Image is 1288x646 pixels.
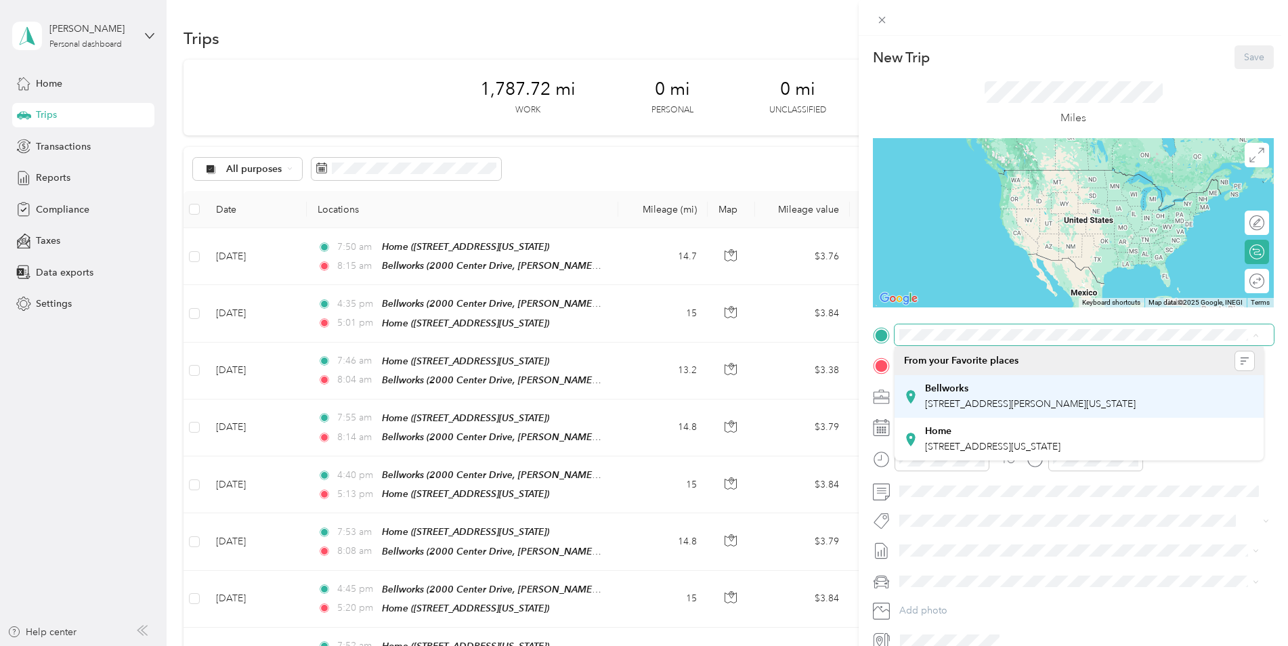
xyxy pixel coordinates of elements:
span: From your Favorite places [904,355,1018,367]
p: Miles [1060,110,1086,127]
button: Keyboard shortcuts [1082,298,1140,307]
strong: Bellworks [925,383,968,395]
p: New Trip [873,48,930,67]
span: Map data ©2025 Google, INEGI [1149,299,1243,306]
strong: Home [925,425,951,437]
iframe: Everlance-gr Chat Button Frame [1212,570,1288,646]
span: [STREET_ADDRESS][US_STATE] [925,441,1060,452]
button: Add photo [895,601,1274,620]
a: Open this area in Google Maps (opens a new window) [876,290,921,307]
span: [STREET_ADDRESS][PERSON_NAME][US_STATE] [925,398,1136,410]
img: Google [876,290,921,307]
